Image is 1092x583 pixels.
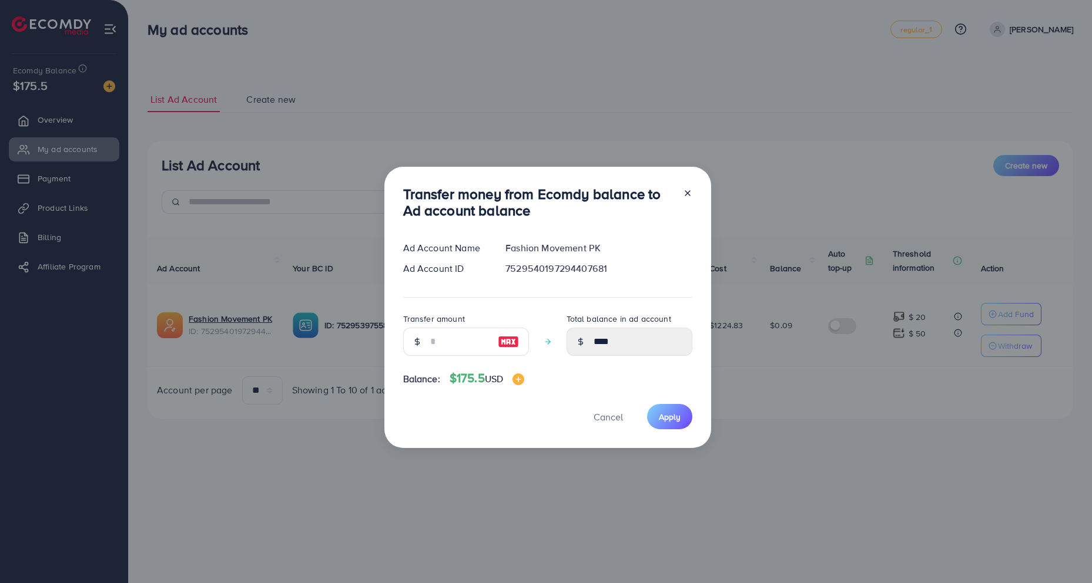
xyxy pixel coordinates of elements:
[485,372,503,385] span: USD
[403,372,440,386] span: Balance:
[450,371,524,386] h4: $175.5
[512,373,524,385] img: image
[394,262,497,275] div: Ad Account ID
[594,410,623,423] span: Cancel
[647,404,692,429] button: Apply
[403,186,674,220] h3: Transfer money from Ecomdy balance to Ad account balance
[394,241,497,255] div: Ad Account Name
[567,313,671,325] label: Total balance in ad account
[496,262,701,275] div: 7529540197294407681
[496,241,701,255] div: Fashion Movement PK
[498,335,519,349] img: image
[579,404,638,429] button: Cancel
[659,411,681,423] span: Apply
[403,313,465,325] label: Transfer amount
